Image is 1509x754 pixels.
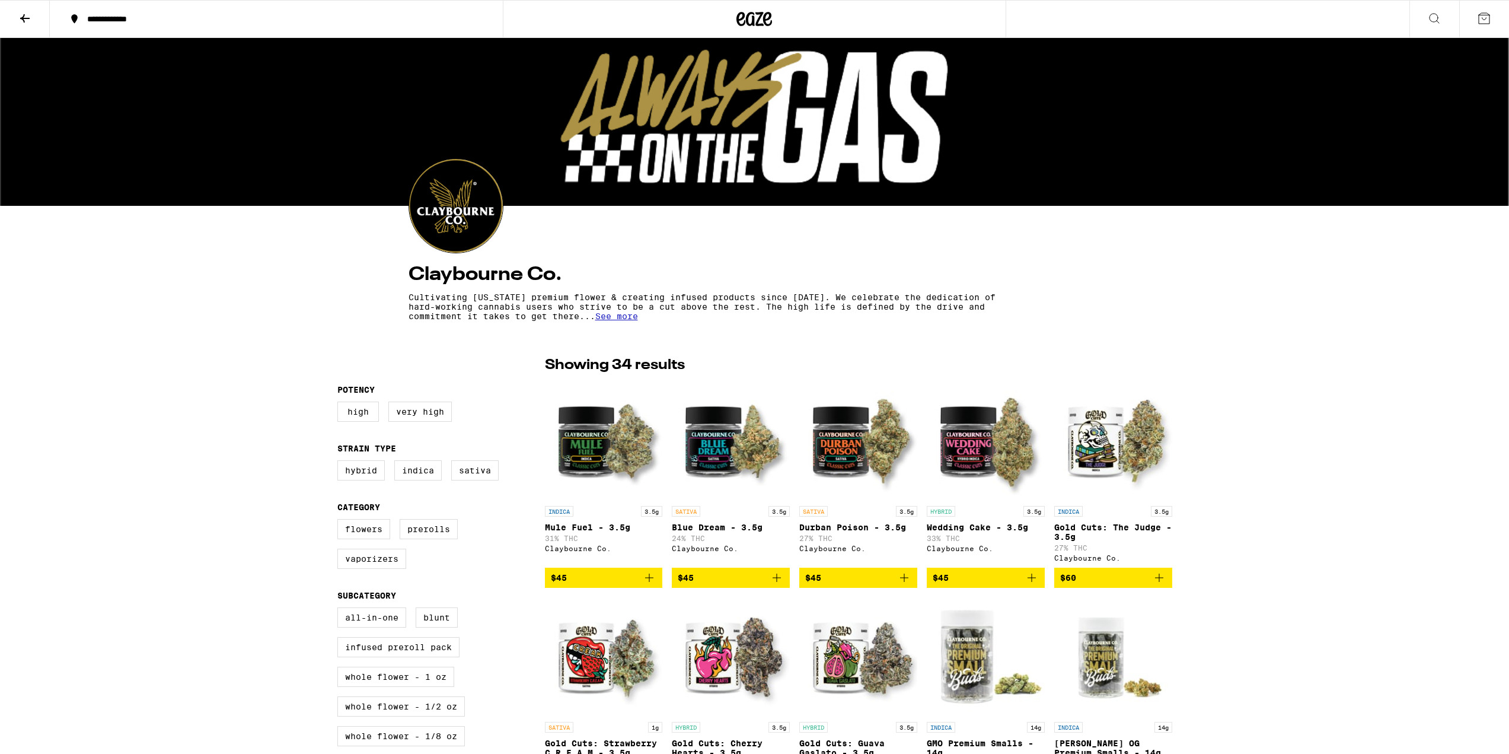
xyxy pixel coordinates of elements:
button: Add to bag [1054,568,1172,588]
p: 3.5g [768,506,790,517]
legend: Category [337,502,380,512]
label: Whole Flower - 1/8 oz [337,726,465,746]
p: HYBRID [672,722,700,733]
p: INDICA [545,506,573,517]
label: Infused Preroll Pack [337,637,460,657]
p: 3.5g [768,722,790,733]
img: Claybourne Co. - Gold Cuts: Strawberry C.R.E.A.M.- 3.5g [545,597,663,716]
label: Sativa [451,460,499,481]
a: Open page for Blue Dream - 3.5g from Claybourne Co. [672,381,790,568]
img: Claybourne Co. - Gold Cuts: Cherry Hearts - 3.5g [672,597,790,716]
label: Blunt [416,607,458,628]
p: SATIVA [672,506,700,517]
label: Whole Flower - 1 oz [337,667,454,687]
span: $45 [551,573,567,583]
label: Hybrid [337,460,385,481]
a: Open page for Durban Poison - 3.5g from Claybourne Co. [799,381,917,568]
p: Mule Fuel - 3.5g [545,523,663,532]
p: Durban Poison - 3.5g [799,523,917,532]
p: SATIVA [799,506,828,517]
legend: Potency [337,385,375,395]
span: $45 [678,573,694,583]
p: INDICA [1054,722,1083,733]
div: Claybourne Co. [1054,554,1172,562]
p: INDICA [927,722,955,733]
a: Open page for Gold Cuts: The Judge - 3.5g from Claybourne Co. [1054,381,1172,568]
p: Wedding Cake - 3.5g [927,523,1045,532]
p: 31% THC [545,535,663,542]
p: Cultivating [US_STATE] premium flower & creating infused products since [DATE]. We celebrate the ... [409,292,997,321]
a: Open page for Wedding Cake - 3.5g from Claybourne Co. [927,381,1045,568]
div: Claybourne Co. [545,545,663,552]
p: 27% THC [799,535,917,542]
span: See more [595,311,638,321]
label: All-In-One [337,607,406,628]
img: Claybourne Co. - Mule Fuel - 3.5g [545,381,663,500]
img: Claybourne Co. - King Louis OG Premium Smalls - 14g [1054,597,1172,716]
p: 24% THC [672,535,790,542]
p: Blue Dream - 3.5g [672,523,790,532]
img: Claybourne Co. - Gold Cuts: The Judge - 3.5g [1054,381,1172,500]
p: SATIVA [545,722,573,733]
p: 14g [1027,722,1045,733]
img: Claybourne Co. - GMO Premium Smalls - 14g [927,597,1045,716]
span: $45 [933,573,949,583]
legend: Subcategory [337,591,396,600]
div: Claybourne Co. [672,545,790,552]
button: Add to bag [545,568,663,588]
button: Add to bag [927,568,1045,588]
p: INDICA [1054,506,1083,517]
span: $45 [805,573,821,583]
p: 3.5g [641,506,662,517]
div: Claybourne Co. [927,545,1045,552]
label: Very High [388,402,452,422]
label: Flowers [337,519,390,539]
label: Indica [394,460,442,481]
p: 1g [648,722,662,733]
div: Claybourne Co. [799,545,917,552]
p: 3.5g [1023,506,1045,517]
img: Claybourne Co. - Durban Poison - 3.5g [799,381,917,500]
a: Open page for Mule Fuel - 3.5g from Claybourne Co. [545,381,663,568]
p: 27% THC [1054,544,1172,552]
button: Add to bag [672,568,790,588]
p: HYBRID [927,506,955,517]
span: $60 [1060,573,1076,583]
p: Showing 34 results [545,355,685,376]
label: Prerolls [400,519,458,539]
p: 3.5g [896,506,917,517]
label: Whole Flower - 1/2 oz [337,696,465,717]
p: HYBRID [799,722,828,733]
p: 33% THC [927,535,1045,542]
label: High [337,402,379,422]
p: 3.5g [1151,506,1172,517]
img: Claybourne Co. - Blue Dream - 3.5g [672,381,790,500]
h4: Claybourne Co. [409,265,1101,284]
legend: Strain Type [337,444,396,453]
p: 14g [1154,722,1172,733]
p: Gold Cuts: The Judge - 3.5g [1054,523,1172,542]
img: Claybourne Co. - Wedding Cake - 3.5g [927,381,1045,500]
img: Claybourne Co. - Gold Cuts: Guava Gaslato - 3.5g [799,597,917,716]
img: Claybourne Co. logo [409,159,503,253]
p: 3.5g [896,722,917,733]
button: Add to bag [799,568,917,588]
label: Vaporizers [337,549,406,569]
